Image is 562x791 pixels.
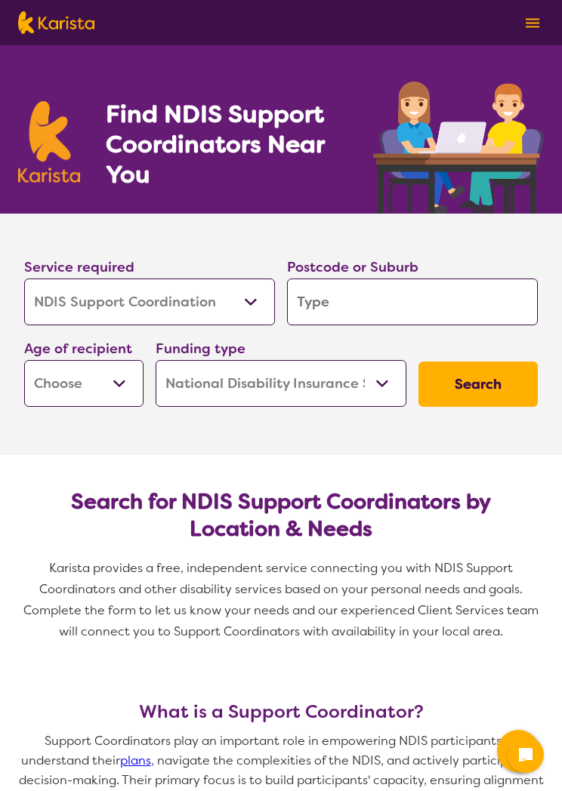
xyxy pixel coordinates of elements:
img: menu [526,18,539,28]
label: Service required [24,258,134,276]
img: Karista logo [18,101,80,183]
button: Channel Menu [497,730,539,772]
label: Age of recipient [24,340,132,358]
a: plans [120,753,151,768]
input: Type [287,279,538,325]
button: Search [418,362,538,407]
span: Karista provides a free, independent service connecting you with NDIS Support Coordinators and ot... [23,560,542,639]
label: Funding type [156,340,245,358]
label: Postcode or Suburb [287,258,418,276]
h2: Search for NDIS Support Coordinators by Location & Needs [36,488,526,543]
h3: What is a Support Coordinator? [18,701,544,722]
img: Karista logo [18,11,94,34]
h1: Find NDIS Support Coordinators Near You [106,99,367,189]
img: support-coordination [373,82,544,214]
